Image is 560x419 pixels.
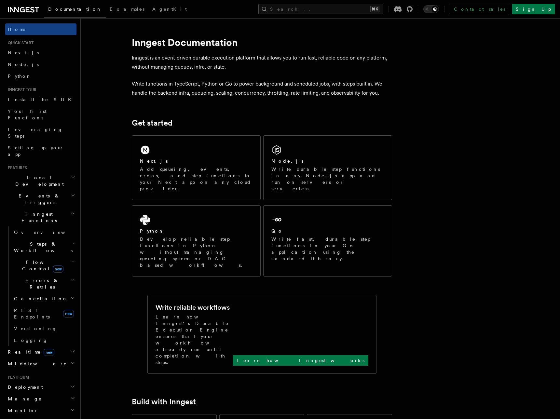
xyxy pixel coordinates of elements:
[5,393,76,405] button: Manage
[5,87,36,92] span: Inngest tour
[512,4,555,14] a: Sign Up
[5,358,76,370] button: Middleware
[8,26,26,33] span: Home
[11,277,71,290] span: Errors & Retries
[14,338,48,343] span: Logging
[106,2,148,18] a: Examples
[132,118,172,128] a: Get started
[44,349,54,356] span: new
[132,397,196,406] a: Build with Inngest
[63,310,74,318] span: new
[11,256,76,275] button: Flow Controlnew
[370,6,379,12] kbd: ⌘K
[450,4,509,14] a: Contact sales
[5,47,76,59] a: Next.js
[233,355,368,366] a: Learn how Inngest works
[11,241,73,254] span: Steps & Workflows
[132,53,392,72] p: Inngest is an event-driven durable execution platform that allows you to run fast, reliable code ...
[132,36,392,48] h1: Inngest Documentation
[44,2,106,18] a: Documentation
[5,407,38,414] span: Monitor
[11,275,76,293] button: Errors & Retries
[5,40,34,46] span: Quick start
[11,295,68,302] span: Cancellation
[8,50,39,55] span: Next.js
[140,236,253,268] p: Develop reliable step functions in Python without managing queueing systems or DAG based workflows.
[8,97,75,102] span: Install the SDK
[132,79,392,98] p: Write functions in TypeScript, Python or Go to power background and scheduled jobs, with steps bu...
[8,109,47,120] span: Your first Functions
[5,211,70,224] span: Inngest Functions
[140,228,164,234] h2: Python
[5,381,76,393] button: Deployment
[5,165,27,170] span: Features
[8,62,39,67] span: Node.js
[156,303,230,312] h2: Write reliable workflows
[5,172,76,190] button: Local Development
[11,293,76,304] button: Cancellation
[8,145,64,157] span: Setting up your app
[5,396,42,402] span: Manage
[11,259,72,272] span: Flow Control
[5,360,67,367] span: Middleware
[5,23,76,35] a: Home
[237,357,364,364] p: Learn how Inngest works
[5,124,76,142] a: Leveraging Steps
[5,190,76,208] button: Events & Triggers
[5,375,29,380] span: Platform
[5,405,76,416] button: Monitor
[5,384,43,390] span: Deployment
[140,158,168,164] h2: Next.js
[11,226,76,238] a: Overview
[156,314,233,366] p: Learn how Inngest's Durable Execution Engine ensures that your workflow already run until complet...
[5,70,76,82] a: Python
[5,226,76,346] div: Inngest Functions
[8,127,63,139] span: Leveraging Steps
[14,230,81,235] span: Overview
[271,228,283,234] h2: Go
[271,158,304,164] h2: Node.js
[132,135,261,200] a: Next.jsAdd queueing, events, crons, and step functions to your Next app on any cloud provider.
[53,265,63,273] span: new
[14,326,57,331] span: Versioning
[5,105,76,124] a: Your first Functions
[423,5,439,13] button: Toggle dark mode
[48,7,102,12] span: Documentation
[271,166,384,192] p: Write durable step functions in any Node.js app and run on servers or serverless.
[11,238,76,256] button: Steps & Workflows
[5,142,76,160] a: Setting up your app
[148,2,191,18] a: AgentKit
[271,236,384,262] p: Write fast, durable step functions in your Go application using the standard library.
[5,349,54,355] span: Realtime
[5,346,76,358] button: Realtimenew
[11,334,76,346] a: Logging
[152,7,187,12] span: AgentKit
[140,166,253,192] p: Add queueing, events, crons, and step functions to your Next app on any cloud provider.
[110,7,144,12] span: Examples
[5,174,71,187] span: Local Development
[5,208,76,226] button: Inngest Functions
[263,135,392,200] a: Node.jsWrite durable step functions in any Node.js app and run on servers or serverless.
[11,323,76,334] a: Versioning
[258,4,383,14] button: Search...⌘K
[263,205,392,277] a: GoWrite fast, durable step functions in your Go application using the standard library.
[5,94,76,105] a: Install the SDK
[11,304,76,323] a: REST Endpointsnew
[5,59,76,70] a: Node.js
[5,193,71,206] span: Events & Triggers
[14,308,50,319] span: REST Endpoints
[132,205,261,277] a: PythonDevelop reliable step functions in Python without managing queueing systems or DAG based wo...
[8,74,32,79] span: Python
